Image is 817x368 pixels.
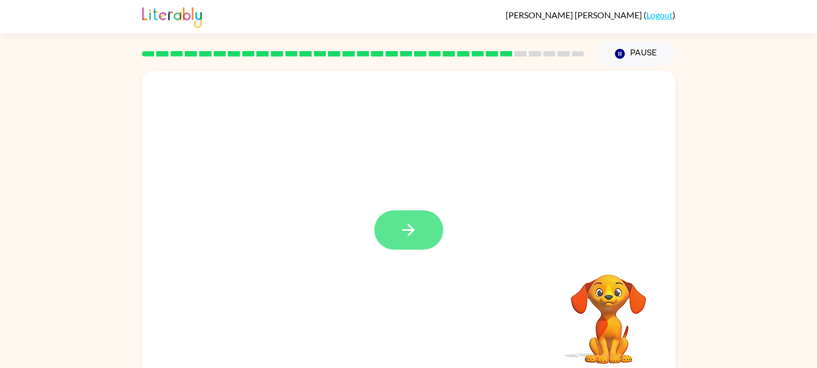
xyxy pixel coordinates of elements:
img: Literably [142,4,202,28]
button: Pause [597,41,675,66]
div: ( ) [506,10,675,20]
a: Logout [646,10,673,20]
video: Your browser must support playing .mp4 files to use Literably. Please try using another browser. [555,258,662,365]
span: [PERSON_NAME] [PERSON_NAME] [506,10,644,20]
